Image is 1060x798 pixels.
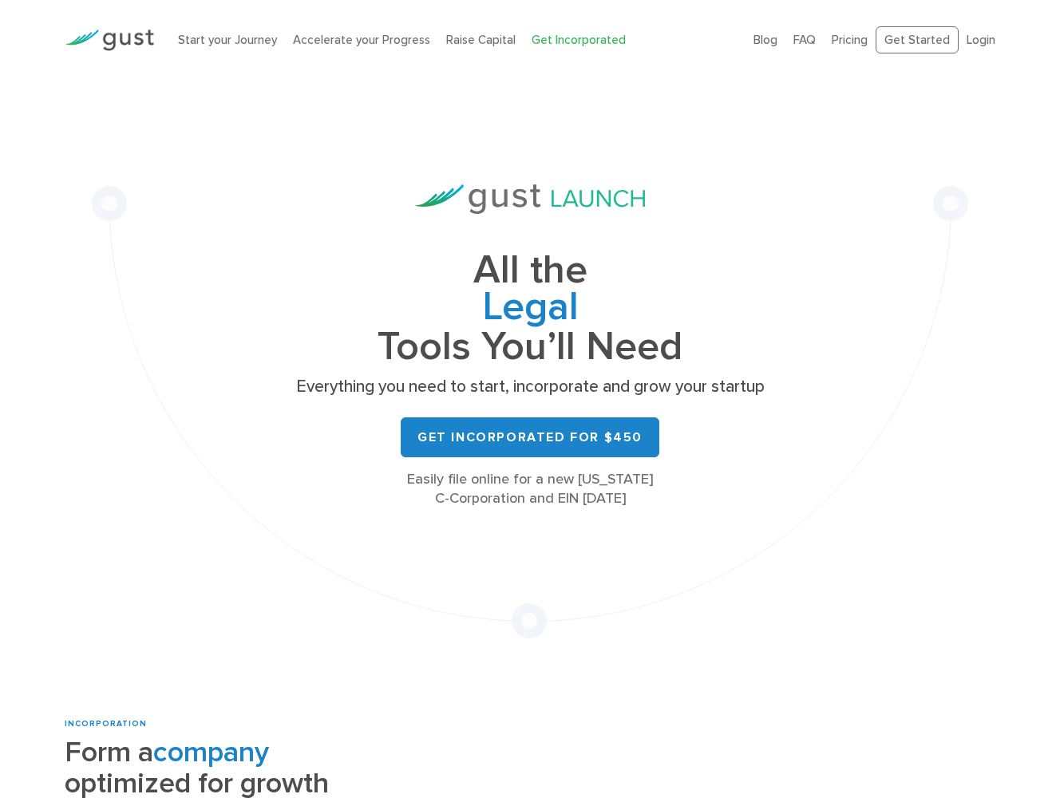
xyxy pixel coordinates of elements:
[178,33,277,47] a: Start your Journey
[753,33,777,47] a: Blog
[876,26,959,54] a: Get Started
[291,252,769,365] h1: All the Tools You’ll Need
[793,33,816,47] a: FAQ
[832,33,868,47] a: Pricing
[65,30,154,51] img: Gust Logo
[532,33,626,47] a: Get Incorporated
[401,417,659,457] a: Get Incorporated for $450
[967,33,995,47] a: Login
[291,470,769,508] div: Easily file online for a new [US_STATE] C-Corporation and EIN [DATE]
[291,376,769,398] p: Everything you need to start, incorporate and grow your startup
[415,184,645,214] img: Gust Launch Logo
[446,33,516,47] a: Raise Capital
[153,735,269,769] span: company
[293,33,430,47] a: Accelerate your Progress
[291,289,769,329] span: Cap Table
[65,718,438,730] div: INCORPORATION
